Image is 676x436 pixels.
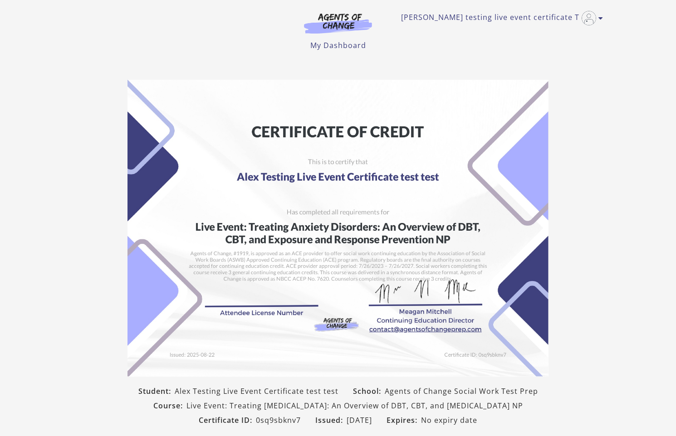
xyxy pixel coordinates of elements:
img: Certificate [127,80,549,377]
span: 0sq9sbknv7 [256,415,301,426]
span: [DATE] [347,415,372,426]
span: Course: [153,400,186,411]
span: Expires: [387,415,421,426]
span: Agents of Change Social Work Test Prep [385,386,538,397]
span: No expiry date [421,415,477,426]
span: Live Event: Treating [MEDICAL_DATA]: An Overview of DBT, CBT, and [MEDICAL_DATA] NP [186,400,523,411]
span: Issued: [315,415,347,426]
span: School: [353,386,385,397]
span: Alex Testing Live Event Certificate test test [175,386,338,397]
span: Student: [138,386,175,397]
a: My Dashboard [310,40,366,50]
span: Certificate ID: [199,415,256,426]
img: Agents of Change Logo [294,13,382,34]
a: Toggle menu [401,11,598,25]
